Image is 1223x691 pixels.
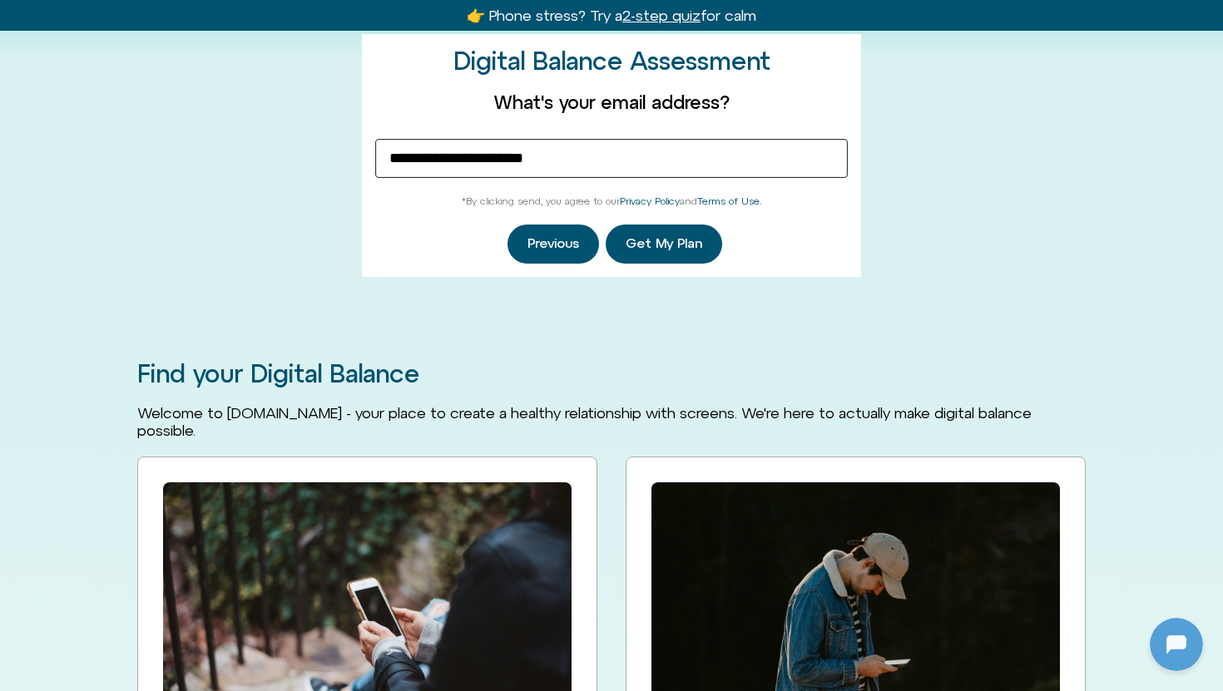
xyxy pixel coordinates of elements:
[1150,618,1203,671] iframe: Botpress
[137,404,1032,440] span: Welcome to [DOMAIN_NAME] - your place to create a healthy relationship with screens. We're here t...
[462,195,761,207] span: *By clicking send, you agree to our and
[697,195,761,207] a: Terms of Use.
[137,360,1086,387] h2: Find your Digital Balance
[508,225,599,264] button: Previous
[467,7,756,24] a: 👉 Phone stress? Try a2-step quizfor calm
[375,91,848,264] form: Homepage Sign Up
[453,47,770,75] h2: Digital Balance Assessment
[620,195,680,207] a: Privacy Policy
[375,91,848,113] label: What's your email address?
[626,236,702,251] span: Get My Plan
[622,7,701,24] u: 2-step quiz
[606,225,722,264] button: Get My Plan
